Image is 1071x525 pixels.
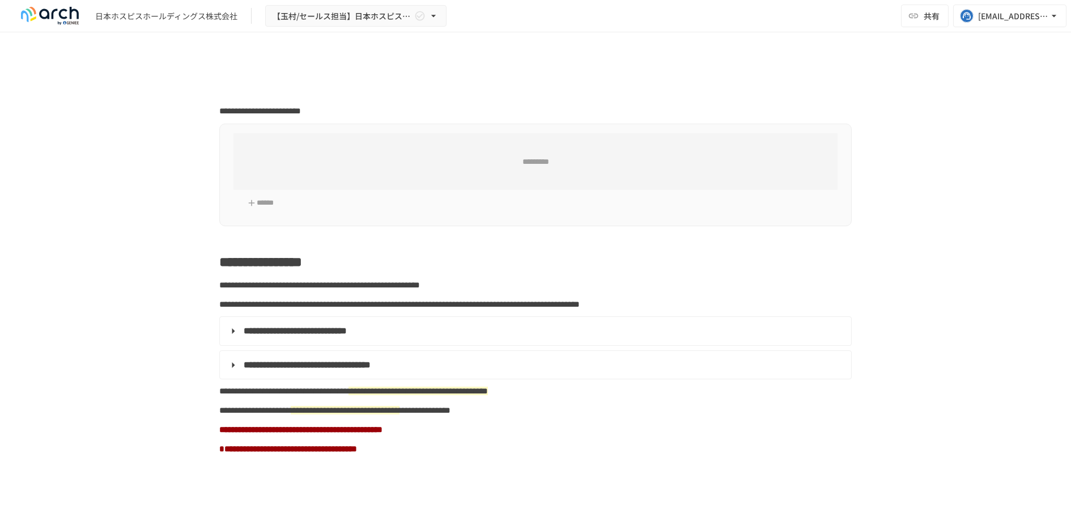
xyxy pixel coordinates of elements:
[273,9,412,23] span: 【玉村/セールス担当】日本ホスピスホールディングス株式会社様_初期設定サポート
[14,7,86,25] img: logo-default@2x-9cf2c760.svg
[901,5,949,27] button: 共有
[95,10,237,22] div: 日本ホスピスホールディングス株式会社
[953,5,1066,27] button: [EMAIL_ADDRESS][DOMAIN_NAME]
[924,10,940,22] span: 共有
[978,9,1048,23] div: [EMAIL_ADDRESS][DOMAIN_NAME]
[265,5,447,27] button: 【玉村/セールス担当】日本ホスピスホールディングス株式会社様_初期設定サポート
